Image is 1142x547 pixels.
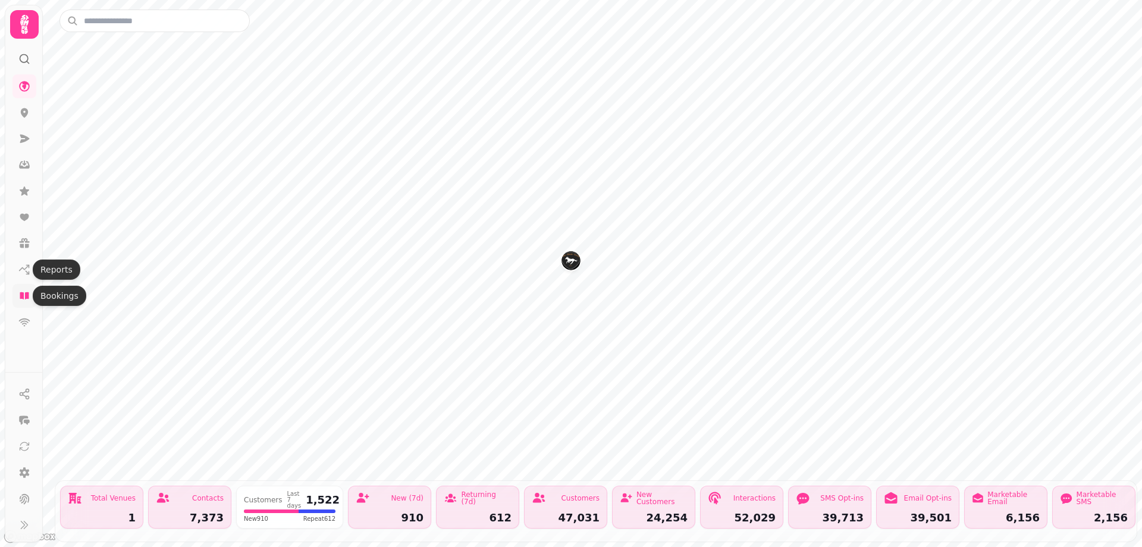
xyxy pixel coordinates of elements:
div: Marketable SMS [1077,491,1128,505]
div: Returning (7d) [461,491,512,505]
div: Customers [561,495,600,502]
div: Email Opt-ins [904,495,952,502]
div: Bookings [33,286,86,306]
div: 612 [444,512,512,523]
div: 39,501 [884,512,952,523]
div: Total Venues [91,495,136,502]
div: 52,029 [708,512,776,523]
div: 39,713 [796,512,864,523]
span: New 910 [244,514,268,523]
a: Mapbox logo [4,530,56,543]
div: 24,254 [620,512,688,523]
div: 7,373 [156,512,224,523]
div: SMS Opt-ins [820,495,864,502]
span: Repeat 612 [303,514,335,523]
div: 1,522 [306,495,340,505]
div: Contacts [192,495,224,502]
div: 910 [356,512,423,523]
div: Customers [244,496,283,504]
div: Interactions [733,495,776,502]
button: The High Flyer [561,251,581,270]
div: Map marker [561,251,581,274]
div: 6,156 [972,512,1040,523]
div: Last 7 days [287,491,302,509]
div: New (7d) [391,495,423,502]
div: 2,156 [1060,512,1128,523]
div: 47,031 [532,512,600,523]
div: New Customers [636,491,688,505]
div: Marketable Email [987,491,1040,505]
div: 1 [68,512,136,523]
div: Reports [33,260,80,280]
